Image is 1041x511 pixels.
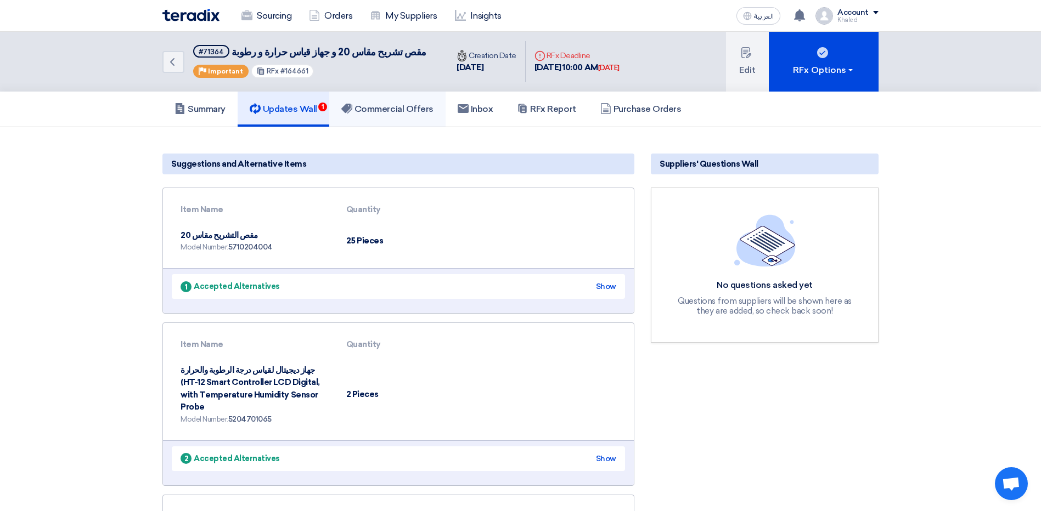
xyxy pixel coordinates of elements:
div: Questions from suppliers will be shown here as they are added, so check back soon! [672,296,858,316]
div: Open chat [995,467,1028,500]
span: 1 [181,281,192,292]
div: [DATE] [457,61,516,74]
div: Accepted Alternatives [181,281,280,292]
button: العربية [736,7,780,25]
td: 25 Pieces [337,223,452,260]
div: RFx Deadline [534,50,620,61]
h5: RFx Report [517,104,576,115]
span: مقص تشريح مقاس 20 و جهاز قياس حرارة و رطوبة [232,46,426,58]
img: empty_state_list.svg [734,214,796,266]
div: RFx Options [793,64,855,77]
a: Purchase Orders [588,92,694,127]
a: My Suppliers [361,4,446,28]
span: RFx [267,67,279,75]
h5: مقص تشريح مقاس 20 و جهاز قياس حرارة و رطوبة [193,45,426,59]
div: Show [596,281,616,292]
h5: Updates Wall [250,104,317,115]
td: مقص التشريح مقاس 20 [172,223,337,260]
div: [DATE] 10:00 AM [534,61,620,74]
div: Model Number: [181,413,329,425]
div: Account [837,8,869,18]
span: 1 [318,103,327,111]
td: جهاز ديجيتال لقياس درجة الرطوبة والحرارة (HT-12 Smart Controller LCD Digital, with Temperature Hu... [172,357,337,431]
div: #71364 [199,48,224,55]
button: Edit [726,32,769,92]
div: Khaled [837,17,879,23]
th: Item Name [172,332,337,357]
a: Summary [162,92,238,127]
span: #164661 [280,67,308,75]
a: Inbox [446,92,505,127]
a: RFx Report [505,92,588,127]
h5: Summary [175,104,226,115]
th: Quantity [337,332,452,357]
h5: Inbox [458,104,493,115]
div: Accepted Alternatives [181,453,280,464]
span: 5204701065 [228,415,272,424]
div: Show [596,453,616,464]
div: No questions asked yet [672,280,858,291]
img: profile_test.png [815,7,833,25]
span: 2 [181,453,192,464]
span: 5710204004 [228,242,273,252]
a: Updates Wall1 [238,92,329,127]
img: Teradix logo [162,9,220,21]
div: Creation Date [457,50,516,61]
span: العربية [754,13,774,20]
a: Orders [300,4,361,28]
a: Insights [446,4,510,28]
th: Quantity [337,197,452,223]
th: Item Name [172,197,337,223]
span: Important [208,67,243,75]
td: 2 Pieces [337,357,452,431]
button: RFx Options [769,32,879,92]
a: Sourcing [233,4,300,28]
h5: Purchase Orders [600,104,682,115]
span: Suppliers' Questions Wall [660,158,758,170]
div: Model Number: [181,241,329,253]
h5: Commercial Offers [341,104,434,115]
span: Suggestions and Alternative Items [171,158,306,170]
div: [DATE] [598,63,620,73]
a: Commercial Offers [329,92,446,127]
